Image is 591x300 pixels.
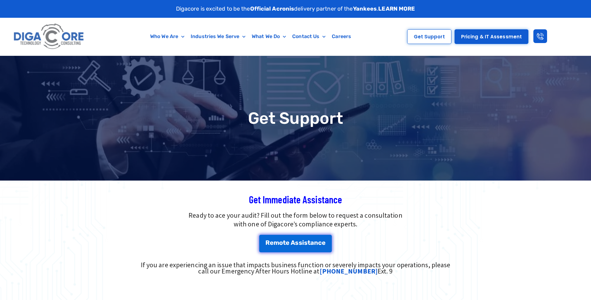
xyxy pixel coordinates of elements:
span: Get Immediate Assistance [249,193,342,205]
p: Digacore is excited to be the delivery partner of the . [176,5,415,13]
strong: Yankees [353,5,377,12]
a: Remote Assistance [259,235,332,252]
span: t [307,240,310,246]
h1: Get Support [3,110,588,126]
strong: Official Acronis [250,5,294,12]
span: c [318,240,322,246]
span: R [265,240,270,246]
a: Contact Us [289,29,329,44]
span: Get Support [414,34,445,39]
span: i [302,240,304,246]
span: s [299,240,302,246]
div: If you are experiencing an issue that impacts business function or severely impacts your operatio... [136,262,455,274]
span: e [322,240,326,246]
span: t [283,240,286,246]
span: s [304,240,307,246]
span: e [286,240,289,246]
img: Digacore logo 1 [12,21,86,52]
a: Get Support [407,29,451,44]
p: Ready to ace your audit? Fill out the form below to request a consultation with one of Digacore’s... [96,211,495,229]
a: Who We Are [147,29,188,44]
span: m [274,240,279,246]
a: Pricing & IT Assessment [455,29,528,44]
span: a [310,240,314,246]
span: Pricing & IT Assessment [461,34,522,39]
a: [PHONE_NUMBER] [320,267,378,275]
a: Industries We Serve [188,29,249,44]
span: s [295,240,298,246]
span: o [279,240,283,246]
span: e [270,240,274,246]
span: A [291,240,295,246]
span: n [314,240,318,246]
a: Careers [329,29,354,44]
nav: Menu [116,29,385,44]
a: LEARN MORE [378,5,415,12]
a: What We Do [249,29,289,44]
